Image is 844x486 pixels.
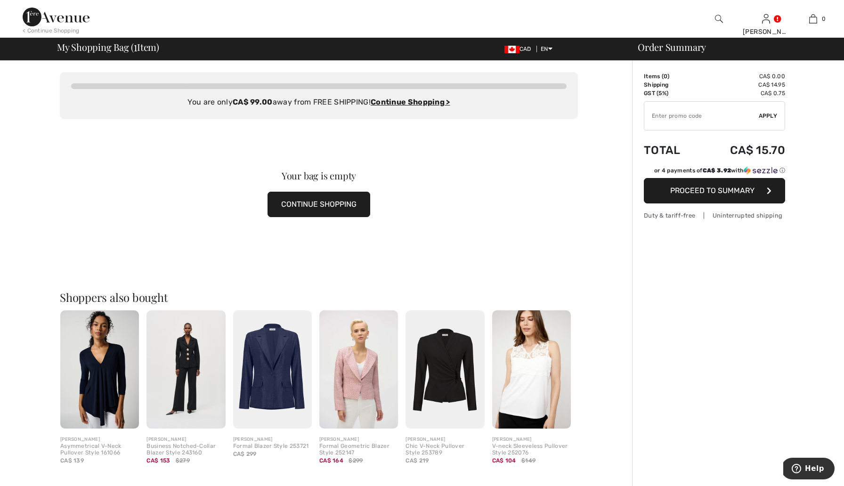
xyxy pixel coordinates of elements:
[822,15,826,23] span: 0
[233,451,257,457] span: CA$ 299
[233,97,273,106] strong: CA$ 99.00
[233,310,312,429] img: Formal Blazer Style 253721
[762,14,770,23] a: Sign In
[700,89,785,97] td: CA$ 0.75
[715,13,723,24] img: search the website
[146,310,225,429] img: Business Notched-Collar Blazer Style 243160
[644,89,700,97] td: GST (5%)
[644,102,759,130] input: Promo code
[700,72,785,81] td: CA$ 0.00
[23,8,89,26] img: 1ère Avenue
[783,458,835,481] iframe: Opens a widget where you can find more information
[60,443,139,456] div: Asymmetrical V-Neck Pullover Style 161066
[626,42,838,52] div: Order Summary
[319,436,398,443] div: [PERSON_NAME]
[744,166,778,175] img: Sezzle
[319,457,343,464] span: CA$ 164
[700,134,785,166] td: CA$ 15.70
[762,13,770,24] img: My Info
[146,457,170,464] span: CA$ 153
[654,166,785,175] div: or 4 payments of with
[57,42,159,52] span: My Shopping Bag ( Item)
[644,81,700,89] td: Shipping
[644,178,785,203] button: Proceed to Summary
[743,27,789,37] div: [PERSON_NAME]
[664,73,667,80] span: 0
[541,46,552,52] span: EN
[406,436,484,443] div: [PERSON_NAME]
[492,457,516,464] span: CA$ 104
[700,81,785,89] td: CA$ 14.95
[670,186,755,195] span: Proceed to Summary
[60,292,578,303] h2: Shoppers also bought
[703,167,731,174] span: CA$ 3.92
[759,112,778,120] span: Apply
[371,97,450,106] a: Continue Shopping >
[60,436,139,443] div: [PERSON_NAME]
[268,192,370,217] button: CONTINUE SHOPPING
[349,456,363,465] span: $299
[86,171,552,180] div: Your bag is empty
[809,13,817,24] img: My Bag
[146,436,225,443] div: [PERSON_NAME]
[521,456,536,465] span: $149
[504,46,519,53] img: Canadian Dollar
[319,443,398,456] div: Formal Geometric Blazer Style 252147
[146,443,225,456] div: Business Notched-Collar Blazer Style 243160
[319,310,398,429] img: Formal Geometric Blazer Style 252147
[176,456,190,465] span: $279
[644,211,785,220] div: Duty & tariff-free | Uninterrupted shipping
[644,166,785,178] div: or 4 payments ofCA$ 3.92withSezzle Click to learn more about Sezzle
[60,457,84,464] span: CA$ 139
[406,443,484,456] div: Chic V-Neck Pullover Style 253789
[134,40,137,52] span: 1
[492,310,571,429] img: V-neck Sleeveless Pullover Style 252076
[492,443,571,456] div: V-neck Sleeveless Pullover Style 252076
[504,46,535,52] span: CAD
[644,72,700,81] td: Items ( )
[790,13,836,24] a: 0
[71,97,567,108] div: You are only away from FREE SHIPPING!
[406,310,484,429] img: Chic V-Neck Pullover Style 253789
[23,26,80,35] div: < Continue Shopping
[492,436,571,443] div: [PERSON_NAME]
[60,310,139,429] img: Asymmetrical V-Neck Pullover Style 161066
[644,134,700,166] td: Total
[406,457,429,464] span: CA$ 219
[233,436,312,443] div: [PERSON_NAME]
[233,443,312,450] div: Formal Blazer Style 253721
